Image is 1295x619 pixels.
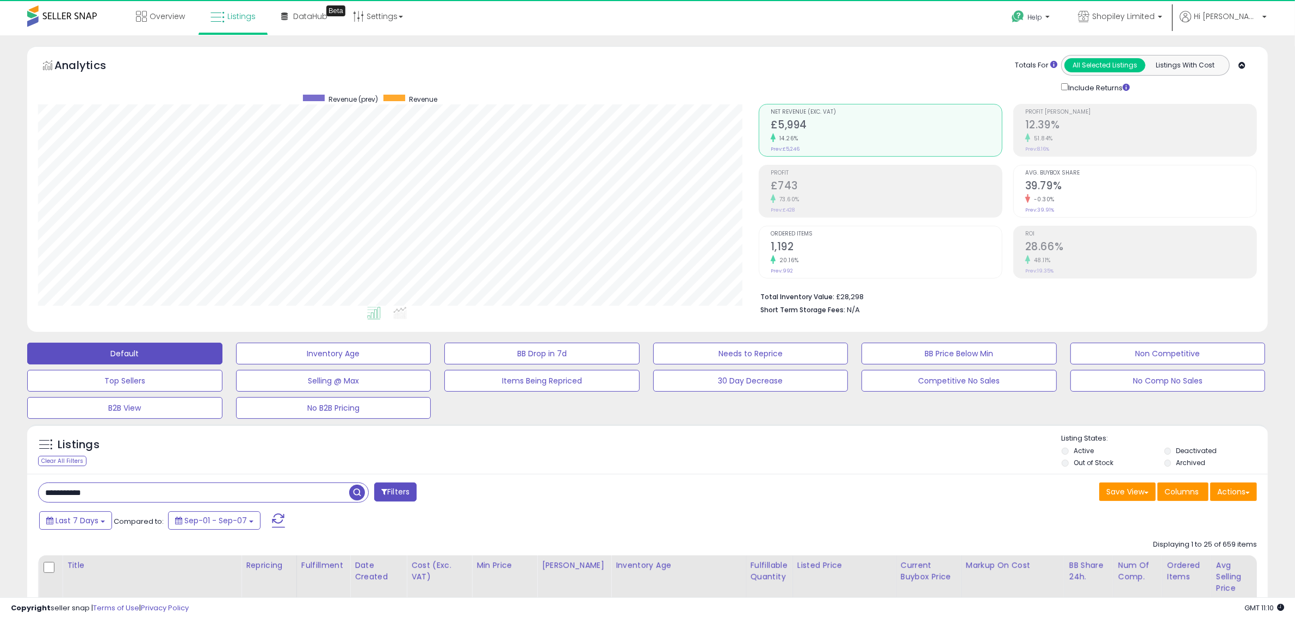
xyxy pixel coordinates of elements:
[1025,119,1256,133] h2: 12.39%
[653,370,848,392] button: 30 Day Decrease
[11,603,51,613] strong: Copyright
[1099,482,1156,501] button: Save View
[27,370,222,392] button: Top Sellers
[1074,458,1113,467] label: Out of Stock
[27,397,222,419] button: B2B View
[1092,11,1155,22] span: Shopiley Limited
[1070,370,1266,392] button: No Comp No Sales
[1064,58,1145,72] button: All Selected Listings
[355,560,402,583] div: Date Created
[1027,13,1042,22] span: Help
[1176,458,1206,467] label: Archived
[55,515,98,526] span: Last 7 Days
[1070,343,1266,364] button: Non Competitive
[1157,482,1209,501] button: Columns
[246,560,292,571] div: Repricing
[1025,170,1256,176] span: Avg. Buybox Share
[771,231,1002,237] span: Ordered Items
[11,603,189,614] div: seller snap | |
[653,343,848,364] button: Needs to Reprice
[771,170,1002,176] span: Profit
[1025,179,1256,194] h2: 39.79%
[961,555,1064,598] th: The percentage added to the cost of goods (COGS) that forms the calculator for Min & Max prices.
[1025,268,1054,274] small: Prev: 19.35%
[751,560,788,583] div: Fulfillable Quantity
[1030,256,1051,264] small: 48.11%
[476,560,532,571] div: Min Price
[771,109,1002,115] span: Net Revenue (Exc. VAT)
[27,343,222,364] button: Default
[1025,109,1256,115] span: Profit [PERSON_NAME]
[901,560,957,583] div: Current Buybox Price
[150,11,185,22] span: Overview
[776,134,798,143] small: 14.26%
[293,11,327,22] span: DataHub
[847,305,860,315] span: N/A
[329,95,378,104] span: Revenue (prev)
[444,370,640,392] button: Items Being Repriced
[1167,560,1207,583] div: Ordered Items
[236,397,431,419] button: No B2B Pricing
[39,511,112,530] button: Last 7 Days
[1164,486,1199,497] span: Columns
[1053,81,1143,93] div: Include Returns
[1030,195,1055,203] small: -0.30%
[776,256,799,264] small: 20.16%
[797,560,891,571] div: Listed Price
[1153,540,1257,550] div: Displaying 1 to 25 of 659 items
[1180,11,1267,35] a: Hi [PERSON_NAME]
[1176,446,1217,455] label: Deactivated
[1216,560,1256,594] div: Avg Selling Price
[54,58,127,76] h5: Analytics
[141,603,189,613] a: Privacy Policy
[1074,446,1094,455] label: Active
[168,511,261,530] button: Sep-01 - Sep-07
[38,456,86,466] div: Clear All Filters
[114,516,164,527] span: Compared to:
[771,179,1002,194] h2: £743
[444,343,640,364] button: BB Drop in 7d
[1025,240,1256,255] h2: 28.66%
[1118,560,1158,583] div: Num of Comp.
[184,515,247,526] span: Sep-01 - Sep-07
[760,292,834,301] b: Total Inventory Value:
[966,560,1060,571] div: Markup on Cost
[771,146,800,152] small: Prev: £5,246
[411,560,467,583] div: Cost (Exc. VAT)
[862,343,1057,364] button: BB Price Below Min
[771,268,793,274] small: Prev: 992
[1244,603,1284,613] span: 2025-09-15 11:10 GMT
[1025,146,1049,152] small: Prev: 8.16%
[1025,231,1256,237] span: ROI
[1069,560,1109,583] div: BB Share 24h.
[616,560,741,571] div: Inventory Age
[409,95,437,104] span: Revenue
[374,482,417,502] button: Filters
[58,437,100,453] h5: Listings
[236,370,431,392] button: Selling @ Max
[542,560,606,571] div: [PERSON_NAME]
[1194,11,1259,22] span: Hi [PERSON_NAME]
[771,240,1002,255] h2: 1,192
[771,207,795,213] small: Prev: £428
[326,5,345,16] div: Tooltip anchor
[1003,2,1061,35] a: Help
[227,11,256,22] span: Listings
[1015,60,1057,71] div: Totals For
[1030,134,1053,143] small: 51.84%
[236,343,431,364] button: Inventory Age
[1145,58,1226,72] button: Listings With Cost
[1025,207,1054,213] small: Prev: 39.91%
[301,560,345,571] div: Fulfillment
[862,370,1057,392] button: Competitive No Sales
[93,603,139,613] a: Terms of Use
[1210,482,1257,501] button: Actions
[760,289,1249,302] li: £28,298
[771,119,1002,133] h2: £5,994
[67,560,237,571] div: Title
[1011,10,1025,23] i: Get Help
[776,195,800,203] small: 73.60%
[1062,434,1268,444] p: Listing States:
[760,305,845,314] b: Short Term Storage Fees:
